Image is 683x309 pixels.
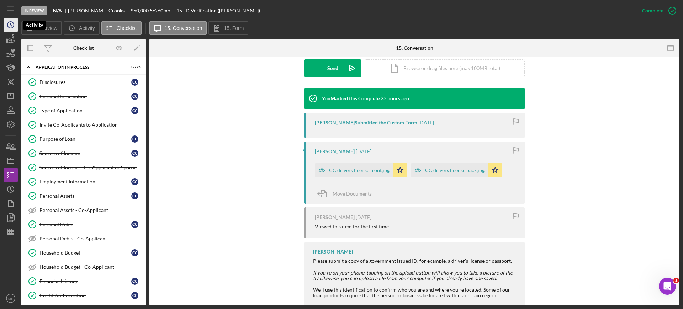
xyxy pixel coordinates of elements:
[25,75,142,89] a: DisclosuresCC
[313,258,518,298] div: Please submit a copy of a government issued ID, for example, a driver's license or passport. We'l...
[39,136,131,142] div: Purpose of Loan
[21,6,47,15] div: In Review
[39,179,131,185] div: Employment Information
[304,59,361,77] button: Send
[25,118,142,132] a: Invite Co-Applicants to Application
[128,65,141,69] div: 17 / 25
[659,278,676,295] iframe: Intercom live chat
[21,21,62,35] button: Overview
[315,185,379,203] button: Move Documents
[149,21,207,35] button: 15. Conversation
[39,150,131,156] div: Sources of Income
[39,79,131,85] div: Disclosures
[25,231,142,246] a: Personal Debts - Co-Applicant
[150,8,157,14] div: 5 %
[313,249,353,255] div: [PERSON_NAME]
[131,278,138,285] div: C C
[329,167,390,173] div: CC drivers license front.jpg
[25,203,142,217] a: Personal Assets - Co-Applicant
[131,249,138,256] div: C C
[25,103,142,118] a: Type of ApplicationCC
[39,264,142,270] div: Household Budget - Co-Applicant
[53,8,62,14] b: N/A
[131,221,138,228] div: C C
[25,189,142,203] a: Personal AssetsCC
[315,120,417,126] div: [PERSON_NAME] Submitted the Custom Form
[642,4,663,18] div: Complete
[25,146,142,160] a: Sources of IncomeCC
[39,293,131,298] div: Credit Authorization
[381,96,409,101] time: 2025-09-25 15:56
[101,21,142,35] button: Checklist
[411,163,502,177] button: CC drivers license back.jpg
[224,25,244,31] label: 15. Form
[315,214,355,220] div: [PERSON_NAME]
[176,8,260,14] div: 15. ID Verification ([PERSON_NAME])
[131,135,138,143] div: C C
[396,45,433,51] div: 15. Conversation
[8,297,13,300] text: MF
[25,217,142,231] a: Personal DebtsCC
[73,45,94,51] div: Checklist
[333,191,372,197] span: Move Documents
[327,59,338,77] div: Send
[131,93,138,100] div: C C
[68,8,131,14] div: [PERSON_NAME] Crooks
[39,236,142,241] div: Personal Debts - Co-Applicant
[64,21,99,35] button: Activity
[25,246,142,260] a: Household BudgetCC
[25,260,142,274] a: Household Budget - Co-Applicant
[165,25,202,31] label: 15. Conversation
[131,107,138,114] div: C C
[39,122,142,128] div: Invite Co-Applicants to Application
[25,288,142,303] a: Credit AuthorizationCC
[313,270,513,281] em: If you're on your phone, tapping on the upload button will allow you to take a picture of the ID.
[131,192,138,199] div: C C
[425,167,485,173] div: CC drivers license back.jpg
[25,160,142,175] a: Sources of Income - Co-Applicant or Spouse
[635,4,679,18] button: Complete
[117,25,137,31] label: Checklist
[25,274,142,288] a: Financial HistoryCC
[131,79,138,86] div: C C
[673,278,679,283] span: 1
[131,7,149,14] span: $50,000
[37,25,57,31] label: Overview
[356,214,371,220] time: 2025-09-24 17:30
[39,207,142,213] div: Personal Assets - Co-Applicant
[79,25,95,31] label: Activity
[322,96,380,101] div: You Marked this Complete
[4,291,18,305] button: MF
[356,149,371,154] time: 2025-09-24 17:39
[131,292,138,299] div: C C
[25,175,142,189] a: Employment InformationCC
[208,21,248,35] button: 15. Form
[39,193,131,199] div: Personal Assets
[315,224,390,229] div: Viewed this item for the first time.
[319,275,497,281] em: Likewise, you can upload a file from your computer if you already have one saved.
[315,149,355,154] div: [PERSON_NAME]
[39,94,131,99] div: Personal Information
[25,132,142,146] a: Purpose of LoanCC
[315,163,407,177] button: CC drivers license front.jpg
[39,278,131,284] div: Financial History
[158,8,170,14] div: 60 mo
[131,150,138,157] div: C C
[25,89,142,103] a: Personal InformationCC
[39,165,142,170] div: Sources of Income - Co-Applicant or Spouse
[39,108,131,113] div: Type of Application
[39,250,131,256] div: Household Budget
[39,222,131,227] div: Personal Debts
[36,65,123,69] div: Application In Process
[418,120,434,126] time: 2025-09-24 17:39
[131,178,138,185] div: C C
